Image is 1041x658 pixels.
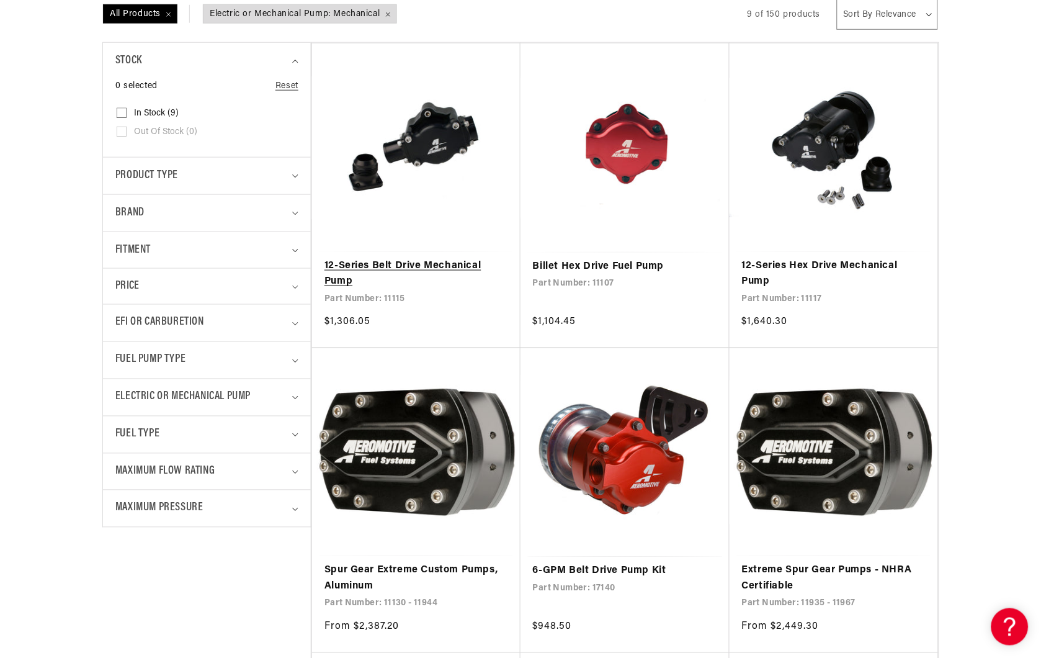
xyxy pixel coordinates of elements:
[134,108,179,119] span: In stock (9)
[202,5,397,24] a: Electric or Mechanical Pump: Mechanical
[115,278,140,295] span: Price
[102,5,202,24] a: All Products
[115,241,151,259] span: Fitment
[115,314,204,332] span: EFI or Carburetion
[115,379,298,416] summary: Electric or Mechanical Pump (1 selected)
[115,204,145,222] span: Brand
[115,389,251,407] span: Electric or Mechanical Pump
[104,5,177,24] span: All Products
[115,426,159,444] span: Fuel Type
[115,490,298,527] summary: Maximum Pressure (0 selected)
[115,52,142,70] span: Stock
[115,463,215,481] span: Maximum Flow Rating
[115,232,298,269] summary: Fitment (0 selected)
[203,5,396,24] span: Electric or Mechanical Pump: Mechanical
[115,454,298,490] summary: Maximum Flow Rating (0 selected)
[115,167,178,185] span: Product type
[115,195,298,232] summary: Brand (0 selected)
[115,342,298,379] summary: Fuel Pump Type (0 selected)
[533,259,717,275] a: Billet Hex Drive Fuel Pump
[115,351,185,369] span: Fuel Pump Type
[115,269,298,304] summary: Price
[115,79,158,93] span: 0 selected
[134,127,197,138] span: Out of stock (0)
[533,564,717,580] a: 6-GPM Belt Drive Pump Kit
[115,500,203,518] span: Maximum Pressure
[115,43,298,79] summary: Stock (0 selected)
[742,258,926,290] a: 12-Series Hex Drive Mechanical Pump
[115,417,298,453] summary: Fuel Type (0 selected)
[324,258,508,290] a: 12-Series Belt Drive Mechanical Pump
[275,79,298,93] a: Reset
[115,305,298,341] summary: EFI or Carburetion (0 selected)
[115,158,298,194] summary: Product type (0 selected)
[747,10,820,19] span: 9 of 150 products
[742,563,926,595] a: Extreme Spur Gear Pumps - NHRA Certifiable
[324,563,508,595] a: Spur Gear Extreme Custom Pumps, Aluminum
